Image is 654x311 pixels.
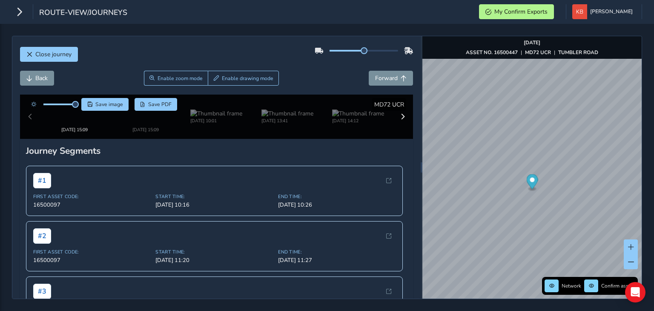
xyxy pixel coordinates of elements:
[375,74,398,82] span: Forward
[601,282,635,289] span: Confirm assets
[33,250,151,258] span: 16500097
[155,298,273,304] span: Start Time:
[208,71,279,86] button: Draw
[572,4,587,19] img: diamond-layout
[33,187,151,193] span: First Asset Code:
[148,101,172,108] span: Save PDF
[120,109,172,117] img: Thumbnail frame
[278,187,396,193] span: End Time:
[33,222,51,237] span: # 2
[590,4,633,19] span: [PERSON_NAME]
[466,49,598,56] div: | |
[33,167,51,182] span: # 1
[479,4,554,19] button: My Confirm Exports
[526,174,538,192] div: Map marker
[222,75,273,82] span: Enable drawing mode
[39,7,127,19] span: route-view/journeys
[20,47,78,62] button: Close journey
[261,117,313,123] div: [DATE] 13:41
[278,298,396,304] span: End Time:
[278,250,396,258] span: [DATE] 11:27
[332,109,384,117] img: Thumbnail frame
[625,282,645,302] div: Open Intercom Messenger
[95,101,123,108] span: Save image
[332,117,384,123] div: [DATE] 14:12
[135,98,178,111] button: PDF
[261,109,313,117] img: Thumbnail frame
[374,101,404,109] span: MD72 UCR
[158,75,203,82] span: Enable zoom mode
[558,49,598,56] strong: TUMBLER ROAD
[524,39,540,46] strong: [DATE]
[494,8,548,16] span: My Confirm Exports
[49,109,100,117] img: Thumbnail frame
[120,117,172,123] div: [DATE] 15:09
[33,298,151,304] span: First Asset Code:
[278,242,396,249] span: End Time:
[155,242,273,249] span: Start Time:
[33,277,51,293] span: # 3
[278,195,396,202] span: [DATE] 10:26
[562,282,581,289] span: Network
[33,242,151,249] span: First Asset Code:
[190,109,242,117] img: Thumbnail frame
[155,250,273,258] span: [DATE] 11:20
[155,187,273,193] span: Start Time:
[572,4,636,19] button: [PERSON_NAME]
[466,49,518,56] strong: ASSET NO. 16500447
[155,195,273,202] span: [DATE] 10:16
[190,117,242,123] div: [DATE] 10:01
[35,74,48,82] span: Back
[369,71,413,86] button: Forward
[35,50,72,58] span: Close journey
[26,138,407,150] div: Journey Segments
[525,49,551,56] strong: MD72 UCR
[81,98,129,111] button: Save
[49,117,100,123] div: [DATE] 15:09
[33,195,151,202] span: 16500097
[144,71,208,86] button: Zoom
[20,71,54,86] button: Back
